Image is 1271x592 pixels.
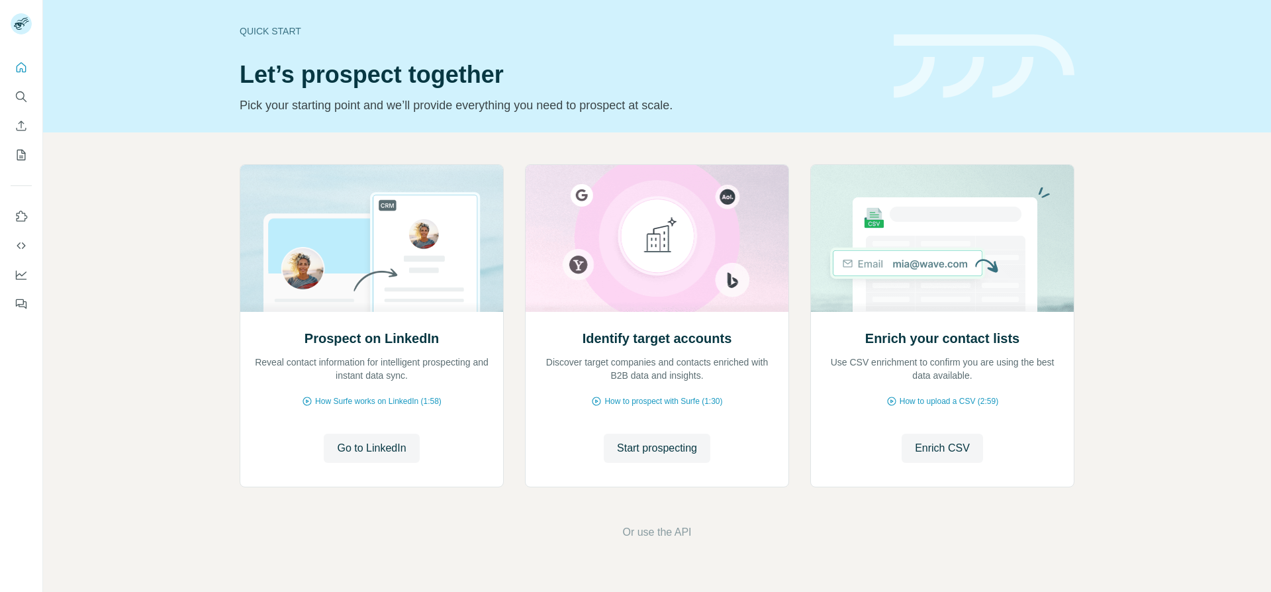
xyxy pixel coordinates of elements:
button: Use Surfe API [11,234,32,258]
img: Prospect on LinkedIn [240,165,504,312]
div: Quick start [240,25,878,38]
img: banner [894,34,1074,99]
span: How to upload a CSV (2:59) [900,395,998,407]
button: Quick start [11,56,32,79]
span: Go to LinkedIn [337,440,406,456]
button: Feedback [11,292,32,316]
button: Dashboard [11,263,32,287]
span: How Surfe works on LinkedIn (1:58) [315,395,442,407]
button: My lists [11,143,32,167]
button: Or use the API [622,524,691,540]
span: How to prospect with Surfe (1:30) [604,395,722,407]
h1: Let’s prospect together [240,62,878,88]
span: Enrich CSV [915,440,970,456]
span: Start prospecting [617,440,697,456]
p: Reveal contact information for intelligent prospecting and instant data sync. [254,356,490,382]
p: Pick your starting point and we’ll provide everything you need to prospect at scale. [240,96,878,115]
h2: Identify target accounts [583,329,732,348]
h2: Prospect on LinkedIn [305,329,439,348]
button: Enrich CSV [11,114,32,138]
p: Use CSV enrichment to confirm you are using the best data available. [824,356,1060,382]
h2: Enrich your contact lists [865,329,1019,348]
img: Identify target accounts [525,165,789,312]
button: Start prospecting [604,434,710,463]
img: Enrich your contact lists [810,165,1074,312]
p: Discover target companies and contacts enriched with B2B data and insights. [539,356,775,382]
button: Enrich CSV [902,434,983,463]
button: Go to LinkedIn [324,434,419,463]
button: Search [11,85,32,109]
button: Use Surfe on LinkedIn [11,205,32,228]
